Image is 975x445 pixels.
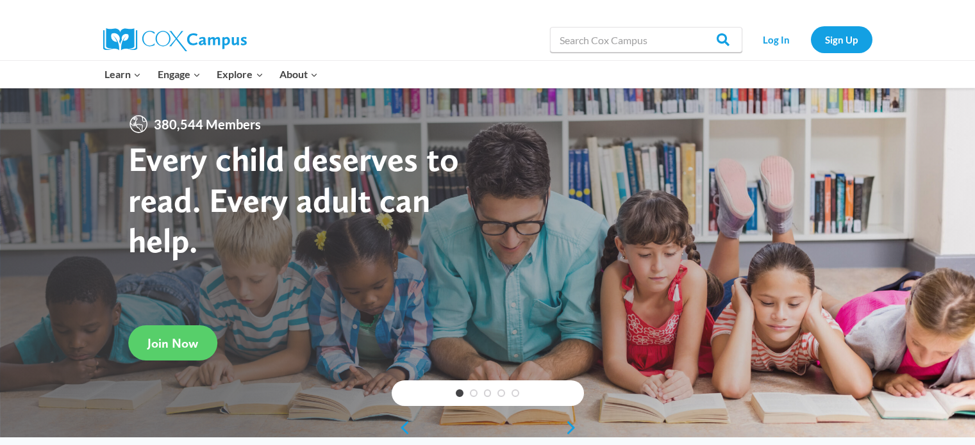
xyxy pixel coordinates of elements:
a: 3 [484,389,492,397]
div: content slider buttons [392,415,584,441]
span: Explore [217,66,263,83]
input: Search Cox Campus [550,27,742,53]
a: Join Now [128,325,217,360]
span: About [279,66,318,83]
a: Log In [749,26,804,53]
strong: Every child deserves to read. Every adult can help. [128,138,459,261]
a: previous [392,420,411,435]
a: 4 [497,389,505,397]
nav: Secondary Navigation [749,26,872,53]
span: Learn [104,66,141,83]
span: 380,544 Members [149,114,266,134]
img: Cox Campus [103,28,247,51]
a: 5 [512,389,519,397]
a: 1 [456,389,463,397]
a: 2 [470,389,478,397]
span: Join Now [147,336,198,351]
nav: Primary Navigation [97,61,326,88]
span: Engage [158,66,201,83]
a: Sign Up [811,26,872,53]
a: next [565,420,584,435]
